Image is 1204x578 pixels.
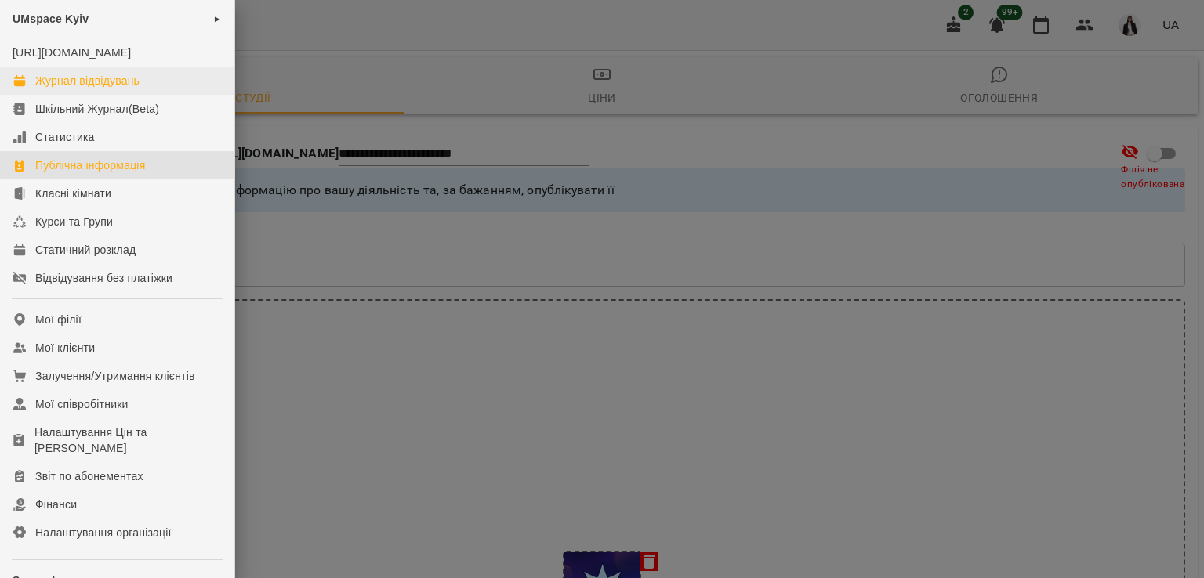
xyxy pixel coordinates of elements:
div: Фінанси [35,497,77,512]
div: Відвідування без платіжки [35,270,172,286]
span: UMspace Kyiv [13,13,89,25]
div: Мої філії [35,312,82,327]
div: Налаштування Цін та [PERSON_NAME] [34,424,222,456]
div: Статистика [35,129,95,145]
div: Класні кімнати [35,186,111,201]
div: Публічна інформація [35,157,145,173]
div: Залучення/Утримання клієнтів [35,368,195,384]
div: Курси та Групи [35,214,113,229]
div: Статичний розклад [35,242,136,258]
div: Мої клієнти [35,340,95,356]
div: Мої співробітники [35,396,129,412]
a: [URL][DOMAIN_NAME] [13,46,131,59]
div: Шкільний Журнал(Beta) [35,101,159,117]
div: Звіт по абонементах [35,468,143,484]
div: Налаштування організації [35,525,172,540]
span: ► [213,13,222,25]
div: Журнал відвідувань [35,73,140,89]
